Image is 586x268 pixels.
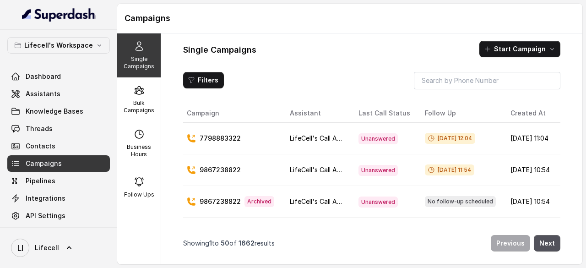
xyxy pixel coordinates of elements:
[183,43,256,57] h1: Single Campaigns
[244,196,274,207] span: Archived
[221,239,229,247] span: 50
[183,230,560,257] nav: Pagination
[503,186,559,218] td: [DATE] 10:54
[26,142,55,151] span: Contacts
[503,123,559,154] td: [DATE] 11:04
[24,40,93,51] p: Lifecell's Workspace
[7,37,110,54] button: Lifecell's Workspace
[534,235,560,252] button: Next
[479,41,560,57] button: Start Campaign
[7,120,110,137] a: Threads
[290,166,361,174] span: LifeCell's Call Assistant
[26,89,60,98] span: Assistants
[26,194,65,203] span: Integrations
[351,104,418,123] th: Last Call Status
[121,143,157,158] p: Business Hours
[26,159,62,168] span: Campaigns
[209,239,212,247] span: 1
[358,165,398,176] span: Unanswered
[200,197,241,206] p: 9867238822
[290,134,361,142] span: LifeCell's Call Assistant
[200,165,241,175] p: 9867238822
[7,68,110,85] a: Dashboard
[121,99,157,114] p: Bulk Campaigns
[7,103,110,120] a: Knowledge Bases
[358,133,398,144] span: Unanswered
[26,176,55,186] span: Pipelines
[7,173,110,189] a: Pipelines
[7,235,110,261] a: Lifecell
[503,154,559,186] td: [DATE] 10:54
[290,197,361,205] span: LifeCell's Call Assistant
[26,211,65,220] span: API Settings
[7,86,110,102] a: Assistants
[503,104,559,123] th: Created At
[121,55,157,70] p: Single Campaigns
[7,138,110,154] a: Contacts
[425,164,474,175] span: [DATE] 11:54
[425,196,496,207] span: No follow-up scheduled
[7,208,110,224] a: API Settings
[125,11,575,26] h1: Campaigns
[17,243,23,253] text: LI
[183,72,224,88] button: Filters
[503,218,559,249] td: [DATE] 10:53
[183,239,275,248] p: Showing to of results
[239,239,255,247] span: 1662
[124,191,154,198] p: Follow Ups
[35,243,59,252] span: Lifecell
[7,190,110,207] a: Integrations
[183,104,282,123] th: Campaign
[26,124,53,133] span: Threads
[26,107,83,116] span: Knowledge Bases
[7,155,110,172] a: Campaigns
[414,72,560,89] input: Search by Phone Number
[200,134,241,143] p: 7798883322
[491,235,530,252] button: Previous
[418,104,503,123] th: Follow Up
[358,197,398,208] span: Unanswered
[26,72,61,81] span: Dashboard
[282,104,351,123] th: Assistant
[425,133,475,144] span: [DATE] 12:04
[22,7,96,22] img: light.svg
